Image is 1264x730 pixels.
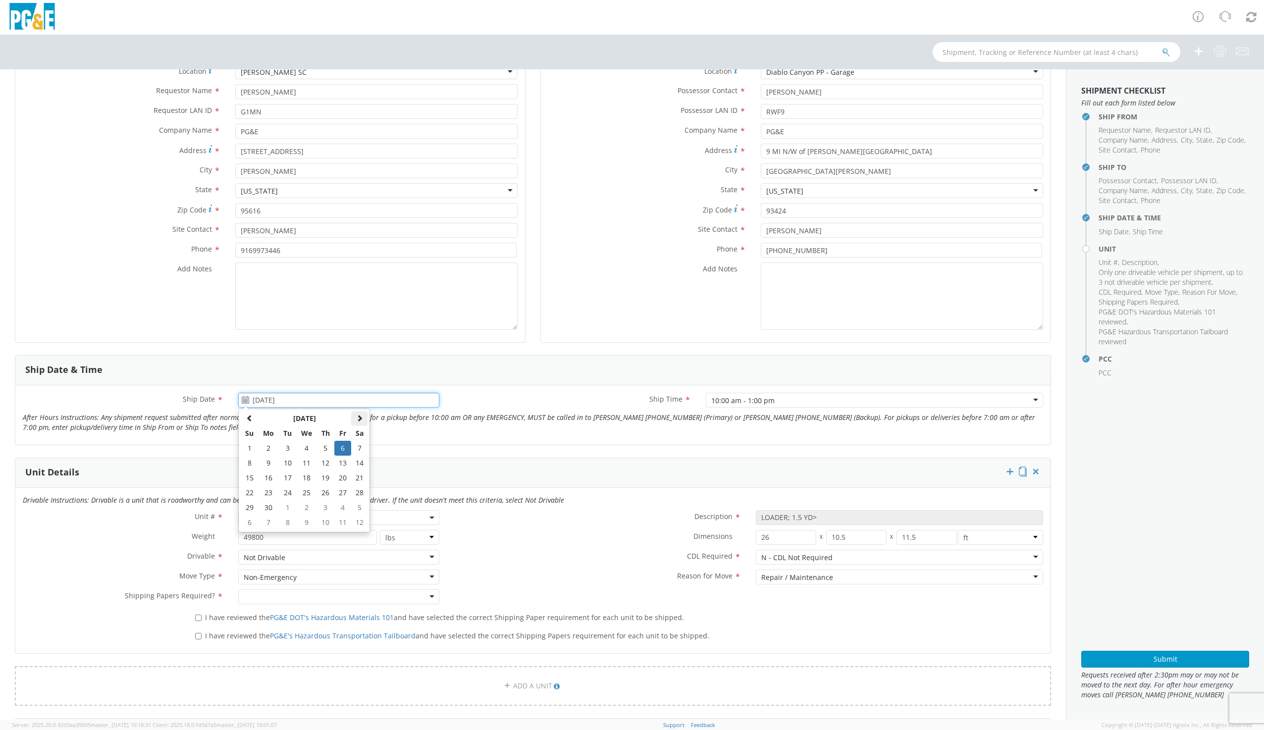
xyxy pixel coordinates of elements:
[1133,227,1163,236] span: Ship Time
[1152,186,1178,196] li: ,
[179,146,207,155] span: Address
[1099,307,1216,326] span: PG&E DOT's Hazardous Materials 101 reviewed
[296,426,317,441] th: We
[1099,267,1243,287] span: Only one driveable vehicle per shipment, up to 3 not driveable vehicle per shipment
[1099,227,1129,236] span: Ship Date
[179,66,207,76] span: Location
[717,244,737,254] span: Phone
[241,470,258,485] td: 15
[296,441,317,456] td: 4
[1216,186,1246,196] li: ,
[25,468,79,477] h3: Unit Details
[179,571,215,580] span: Move Type
[177,205,207,214] span: Zip Code
[279,515,296,530] td: 8
[191,244,212,254] span: Phone
[296,500,317,515] td: 2
[241,500,258,515] td: 29
[681,105,737,115] span: Possessor LAN ID
[1099,135,1149,145] li: ,
[258,456,279,470] td: 9
[258,411,351,426] th: Select Month
[1099,196,1138,206] li: ,
[1099,135,1148,145] span: Company Name
[1196,186,1214,196] li: ,
[356,415,363,421] span: Next Month
[1099,287,1141,297] span: CDL Required
[1099,176,1159,186] li: ,
[279,470,296,485] td: 17
[317,426,334,441] th: Th
[258,500,279,515] td: 30
[1099,368,1111,377] span: PCC
[154,105,212,115] span: Requestor LAN ID
[351,515,368,530] td: 12
[317,470,334,485] td: 19
[351,470,368,485] td: 21
[279,485,296,500] td: 24
[192,531,215,541] span: Weight
[241,515,258,530] td: 6
[698,224,737,234] span: Site Contact
[766,186,803,196] div: [US_STATE]
[334,441,351,456] td: 6
[91,721,151,729] span: master, [DATE] 10:18:31
[351,441,368,456] td: 7
[1161,176,1218,186] li: ,
[677,571,733,580] span: Reason for Move
[1099,258,1119,267] li: ,
[1081,85,1165,96] strong: Shipment Checklist
[279,500,296,515] td: 1
[1102,721,1252,729] span: Copyright © [DATE]-[DATE] Agistix Inc., All Rights Reserved
[195,615,202,621] input: I have reviewed thePG&E DOT's Hazardous Materials 101and have selected the correct Shipping Paper...
[317,456,334,470] td: 12
[703,205,732,214] span: Zip Code
[296,456,317,470] td: 11
[761,553,833,563] div: N - CDL Not Required
[704,66,732,76] span: Location
[1152,135,1178,145] li: ,
[1099,186,1148,195] span: Company Name
[1152,186,1177,195] span: Address
[270,613,394,622] a: PG&E DOT's Hazardous Materials 101
[351,500,368,515] td: 5
[246,415,253,421] span: Previous Month
[1196,186,1212,195] span: State
[334,470,351,485] td: 20
[125,591,215,600] span: Shipping Papers Required?
[216,721,277,729] span: master, [DATE] 10:01:07
[258,441,279,456] td: 2
[1182,287,1236,297] span: Reason For Move
[195,185,212,194] span: State
[685,125,737,135] span: Company Name
[317,485,334,500] td: 26
[1099,196,1137,205] span: Site Contact
[183,394,215,404] span: Ship Date
[896,530,957,545] input: Height
[334,485,351,500] td: 27
[241,186,278,196] div: [US_STATE]
[317,500,334,515] td: 3
[705,146,732,155] span: Address
[725,165,737,174] span: City
[156,86,212,95] span: Requestor Name
[1155,125,1211,135] span: Requestor LAN ID
[244,573,297,582] div: Non-Emergency
[241,456,258,470] td: 8
[1099,125,1151,135] span: Requestor Name
[721,185,737,194] span: State
[761,573,833,582] div: Repair / Maintenance
[1141,145,1160,155] span: Phone
[205,613,684,622] span: I have reviewed the and have selected the correct Shipping Paper requirement for each unit to be ...
[1216,135,1244,145] span: Zip Code
[270,631,416,640] a: PG&E's Hazardous Transportation Tailboard
[649,394,683,404] span: Ship Time
[691,721,715,729] a: Feedback
[816,530,826,545] span: X
[1099,176,1157,185] span: Possessor Contact
[1099,125,1153,135] li: ,
[23,413,1035,432] i: After Hours Instructions: Any shipment request submitted after normal business hours (7:00 am - 5...
[1155,125,1212,135] li: ,
[687,551,733,561] span: CDL Required
[1122,258,1159,267] li: ,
